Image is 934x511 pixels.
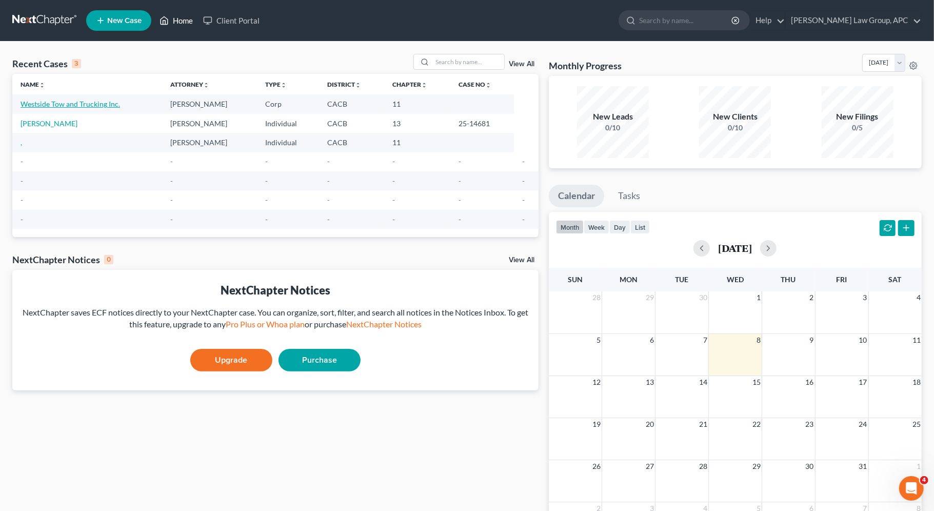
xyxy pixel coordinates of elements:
span: Sun [568,275,583,284]
i: unfold_more [281,82,287,88]
span: - [392,195,395,204]
span: 16 [805,376,815,388]
span: 4 [920,476,928,484]
span: 26 [591,460,602,473]
i: unfold_more [485,82,491,88]
span: Mon [620,275,638,284]
div: New Leads [577,111,649,123]
a: Upgrade [190,349,272,371]
span: - [170,215,173,224]
span: 28 [591,291,602,304]
td: CACB [319,114,384,133]
span: 31 [858,460,868,473]
span: 17 [858,376,868,388]
td: [PERSON_NAME] [162,133,257,152]
td: 11 [384,94,450,113]
span: 9 [809,334,815,346]
div: NextChapter Notices [21,282,530,298]
span: - [170,195,173,204]
a: Pro Plus or Whoa plan [226,319,305,329]
div: 0/5 [822,123,893,133]
a: Tasks [609,185,649,207]
span: 2 [809,291,815,304]
span: - [21,157,23,166]
span: - [327,157,330,166]
span: - [327,176,330,185]
div: New Clients [699,111,771,123]
span: - [392,157,395,166]
span: 30 [805,460,815,473]
span: - [459,157,461,166]
span: 25 [911,418,922,430]
span: 29 [751,460,762,473]
a: [PERSON_NAME] Law Group, APC [786,11,921,30]
span: - [170,157,173,166]
input: Search by name... [639,11,733,30]
a: Case Nounfold_more [459,81,491,88]
span: 14 [698,376,708,388]
a: Nameunfold_more [21,81,45,88]
span: - [459,195,461,204]
span: 29 [645,291,655,304]
a: NextChapter Notices [346,319,422,329]
span: - [170,176,173,185]
span: Wed [727,275,744,284]
a: View All [509,61,534,68]
td: CACB [319,133,384,152]
button: week [584,220,609,234]
span: - [522,195,525,204]
a: Purchase [279,349,361,371]
span: 21 [698,418,708,430]
div: NextChapter Notices [12,253,113,266]
button: day [609,220,630,234]
span: Thu [781,275,796,284]
span: - [21,176,23,185]
span: - [459,215,461,224]
span: 24 [858,418,868,430]
h2: [DATE] [718,243,752,253]
span: Tue [675,275,689,284]
span: - [522,215,525,224]
td: 25-14681 [450,114,514,133]
td: Individual [257,114,319,133]
td: 13 [384,114,450,133]
td: 11 [384,133,450,152]
a: View All [509,257,534,264]
span: 11 [911,334,922,346]
span: 23 [805,418,815,430]
a: , [21,138,22,147]
button: list [630,220,650,234]
a: [PERSON_NAME] [21,119,77,128]
span: - [21,215,23,224]
span: 28 [698,460,708,473]
a: Westside Tow and Trucking Inc. [21,100,120,108]
a: Districtunfold_more [327,81,361,88]
span: 4 [916,291,922,304]
td: Individual [257,133,319,152]
div: 3 [72,59,81,68]
span: 8 [756,334,762,346]
span: 6 [649,334,655,346]
span: 10 [858,334,868,346]
iframe: Intercom live chat [899,476,924,501]
span: Fri [837,275,847,284]
i: unfold_more [421,82,427,88]
div: NextChapter saves ECF notices directly to your NextChapter case. You can organize, sort, filter, ... [21,307,530,330]
span: 12 [591,376,602,388]
span: 1 [916,460,922,473]
span: - [265,157,268,166]
span: - [265,195,268,204]
i: unfold_more [203,82,209,88]
span: - [265,176,268,185]
div: 0 [104,255,113,264]
td: [PERSON_NAME] [162,114,257,133]
div: 0/10 [699,123,771,133]
div: Recent Cases [12,57,81,70]
a: Help [750,11,785,30]
span: - [522,176,525,185]
span: - [327,215,330,224]
span: - [392,176,395,185]
a: Calendar [549,185,604,207]
span: 19 [591,418,602,430]
span: 15 [751,376,762,388]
